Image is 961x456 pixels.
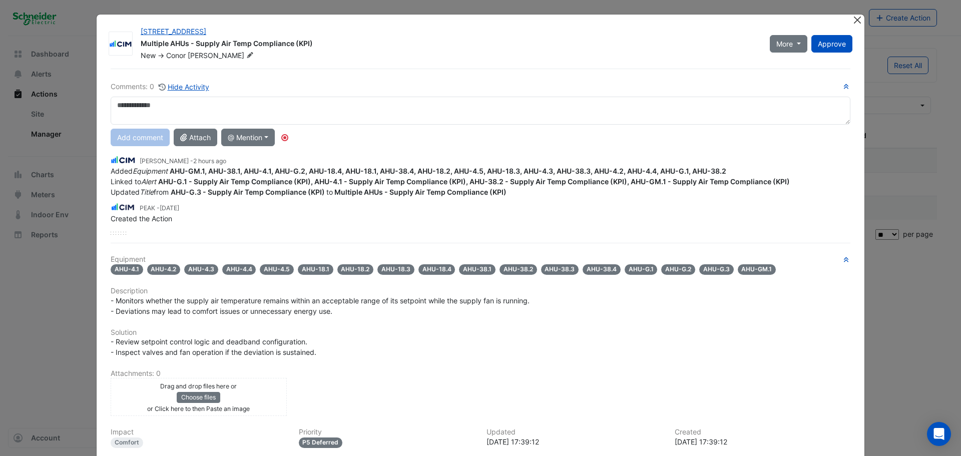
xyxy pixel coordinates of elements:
[160,382,237,390] small: Drag and drop files here or
[738,264,776,275] span: AHU-GM.1
[184,264,218,275] span: AHU-4.3
[260,264,294,275] span: AHU-4.5
[133,167,168,175] em: Equipment
[140,157,226,166] small: [PERSON_NAME] -
[111,296,532,315] span: - Monitors whether the supply air temperature remains within an acceptable range of its setpoint ...
[675,436,851,447] div: [DATE] 17:39:12
[109,39,132,49] img: CIM
[927,422,951,446] div: Open Intercom Messenger
[337,264,374,275] span: AHU-18.2
[377,264,414,275] span: AHU-18.3
[171,188,325,196] span: AHU-G.3 - Supply Air Temp Compliance (KPI)
[418,264,455,275] span: AHU-18.4
[111,167,726,175] span: Added
[459,264,496,275] span: AHU-38.1
[140,204,179,213] small: PEAK -
[298,264,333,275] span: AHU-18.1
[193,157,226,165] span: 2025-09-25 13:05:20
[111,369,850,378] h6: Attachments: 0
[280,133,289,142] div: Tooltip anchor
[111,214,172,223] span: Created the Action
[141,51,156,60] span: New
[770,35,807,53] button: More
[583,264,621,275] span: AHU-38.4
[487,436,663,447] div: [DATE] 17:39:12
[174,129,217,146] button: Attach
[661,264,695,275] span: AHU-G.2
[141,27,206,36] a: [STREET_ADDRESS]
[111,328,850,337] h6: Solution
[487,428,663,436] h6: Updated
[811,35,852,53] button: Approve
[111,177,790,186] span: Linked to
[147,405,250,412] small: or Click here to then Paste an image
[625,264,658,275] span: AHU-G.1
[140,188,154,196] em: Title
[111,188,169,196] span: Updated from
[158,51,164,60] span: ->
[221,129,275,146] button: @ Mention
[299,437,343,448] div: P5 Deferred
[188,51,256,61] span: [PERSON_NAME]
[147,264,181,275] span: AHU-4.2
[334,188,507,196] span: Multiple AHUs - Supply Air Temp Compliance (KPI)
[141,39,758,51] div: Multiple AHUs - Supply Air Temp Compliance (KPI)
[141,177,156,186] em: Alert
[675,428,851,436] h6: Created
[111,437,143,448] div: Comfort
[111,255,850,264] h6: Equipment
[818,40,846,48] span: Approve
[541,264,579,275] span: AHU-38.3
[111,264,143,275] span: AHU-4.1
[299,428,475,436] h6: Priority
[111,188,507,196] span: to
[699,264,734,275] span: AHU-G.3
[852,15,862,25] button: Close
[111,81,210,93] div: Comments: 0
[111,287,850,295] h6: Description
[111,202,136,213] img: CIM
[158,81,210,93] button: Hide Activity
[158,177,790,186] strong: AHU-G.1 - Supply Air Temp Compliance (KPI), AHU-4.1 - Supply Air Temp Compliance (KPI), AHU-38.2 ...
[111,155,136,166] img: CIM
[177,392,220,403] button: Choose files
[500,264,537,275] span: AHU-38.2
[111,337,316,356] span: - Review setpoint control logic and deadband configuration. - Inspect valves and fan operation if...
[170,167,726,175] strong: AHU-GM.1, AHU-38.1, AHU-4.1, AHU-G.2, AHU-18.4, AHU-18.1, AHU-38.4, AHU-18.2, AHU-4.5, AHU-18.3, ...
[111,428,287,436] h6: Impact
[776,39,793,49] span: More
[222,264,256,275] span: AHU-4.4
[166,51,186,60] span: Conor
[160,204,179,212] span: 2025-09-23 17:39:12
